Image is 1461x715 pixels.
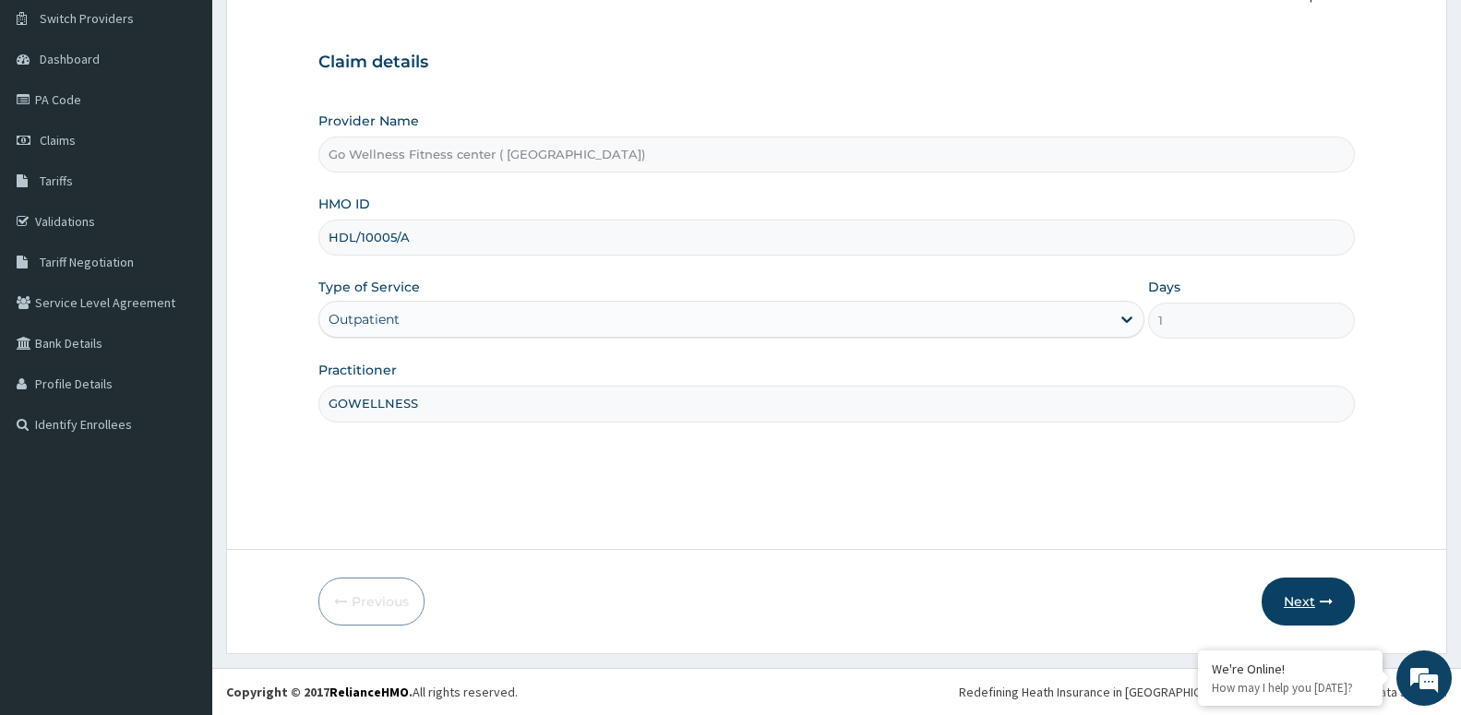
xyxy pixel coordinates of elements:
[329,684,409,700] a: RelianceHMO
[1262,578,1355,626] button: Next
[318,361,397,379] label: Practitioner
[318,578,425,626] button: Previous
[318,195,370,213] label: HMO ID
[318,53,1355,73] h3: Claim details
[1212,680,1369,696] p: How may I help you today?
[1212,661,1369,677] div: We're Online!
[34,92,75,138] img: d_794563401_company_1708531726252_794563401
[212,668,1461,715] footer: All rights reserved.
[40,254,134,270] span: Tariff Negotiation
[318,386,1355,422] input: Enter Name
[40,132,76,149] span: Claims
[303,9,347,54] div: Minimize live chat window
[318,220,1355,256] input: Enter HMO ID
[318,112,419,130] label: Provider Name
[318,278,420,296] label: Type of Service
[107,232,255,419] span: We're online!
[40,173,73,189] span: Tariffs
[1148,278,1180,296] label: Days
[226,684,413,700] strong: Copyright © 2017 .
[40,10,134,27] span: Switch Providers
[40,51,100,67] span: Dashboard
[96,103,310,127] div: Chat with us now
[959,683,1447,701] div: Redefining Heath Insurance in [GEOGRAPHIC_DATA] using Telemedicine and Data Science!
[9,504,352,568] textarea: Type your message and hit 'Enter'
